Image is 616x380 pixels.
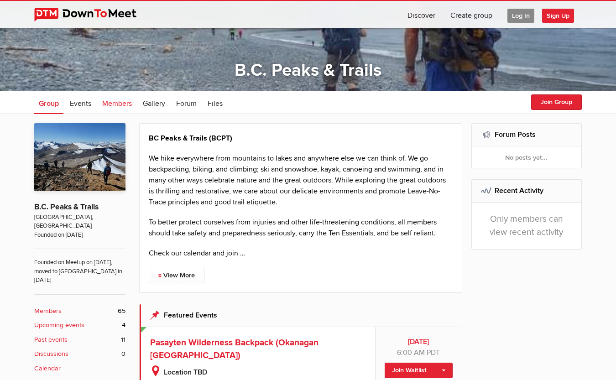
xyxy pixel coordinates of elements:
[34,349,68,359] b: Discussions
[70,99,91,108] span: Events
[34,364,125,374] a: Calendar
[542,1,581,28] a: Sign Up
[34,306,125,316] a: Members 65
[472,146,582,168] div: No posts yet...
[34,306,62,316] b: Members
[34,213,125,231] span: [GEOGRAPHIC_DATA], [GEOGRAPHIC_DATA]
[472,203,582,249] div: Only members can view recent activity
[34,249,125,285] span: Founded on Meetup on [DATE], moved to [GEOGRAPHIC_DATA] in [DATE]
[34,8,151,21] img: DownToMeet
[427,348,440,357] span: America/Vancouver
[507,9,534,23] span: Log In
[39,99,59,108] span: Group
[172,91,201,114] a: Forum
[443,1,500,28] a: Create group
[542,9,574,23] span: Sign Up
[531,94,582,110] button: Join Group
[385,336,453,347] b: [DATE]
[481,180,573,202] h2: Recent Activity
[65,91,96,114] a: Events
[121,349,125,359] span: 0
[203,91,227,114] a: Files
[122,320,125,330] span: 4
[149,268,204,283] a: View More
[495,130,536,139] a: Forum Posts
[397,348,425,357] span: 6:00 AM
[34,320,84,330] b: Upcoming events
[34,320,125,330] a: Upcoming events 4
[98,91,136,114] a: Members
[208,99,223,108] span: Files
[164,367,366,378] b: Location TBD
[34,335,68,345] b: Past events
[34,123,125,192] img: B.C. Peaks & Trails
[138,91,170,114] a: Gallery
[143,99,165,108] span: Gallery
[149,217,453,239] p: To better protect ourselves from injuries and other life-threatening conditions, all members shou...
[34,335,125,345] a: Past events 11
[34,349,125,359] a: Discussions 0
[102,99,132,108] span: Members
[118,306,125,316] span: 65
[500,1,542,28] a: Log In
[34,91,63,114] a: Group
[176,99,197,108] span: Forum
[150,337,318,361] a: Pasayten Wilderness Backpack (Okanagan [GEOGRAPHIC_DATA])
[149,153,453,208] p: We hike everywhere from mountains to lakes and anywhere else we can think of. We go backpacking, ...
[385,363,453,378] a: Join Waitlist
[149,248,453,259] p: Check our calendar and join …
[149,134,232,143] strong: BC Peaks & Trails (BCPT)
[400,1,443,28] a: Discover
[121,335,125,345] span: 11
[150,304,453,326] h2: Featured Events
[34,364,61,374] b: Calendar
[34,231,125,239] span: Founded on [DATE]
